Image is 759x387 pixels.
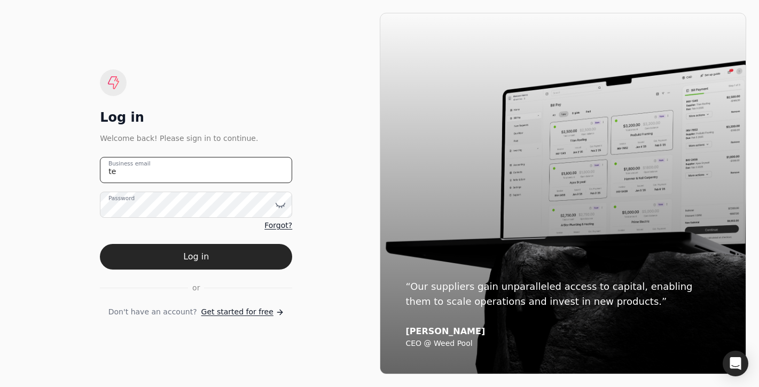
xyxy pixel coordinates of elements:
div: CEO @ Weed Pool [406,339,721,349]
span: Don't have an account? [108,306,197,318]
label: Password [108,194,135,203]
div: Open Intercom Messenger [723,351,748,376]
button: Log in [100,244,292,270]
a: Get started for free [201,306,284,318]
div: Welcome back! Please sign in to continue. [100,132,292,144]
div: [PERSON_NAME] [406,326,721,337]
label: Business email [108,160,151,168]
span: Get started for free [201,306,273,318]
span: or [192,282,200,294]
div: “Our suppliers gain unparalleled access to capital, enabling them to scale operations and invest ... [406,279,721,309]
div: Log in [100,109,292,126]
a: Forgot? [264,220,292,231]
